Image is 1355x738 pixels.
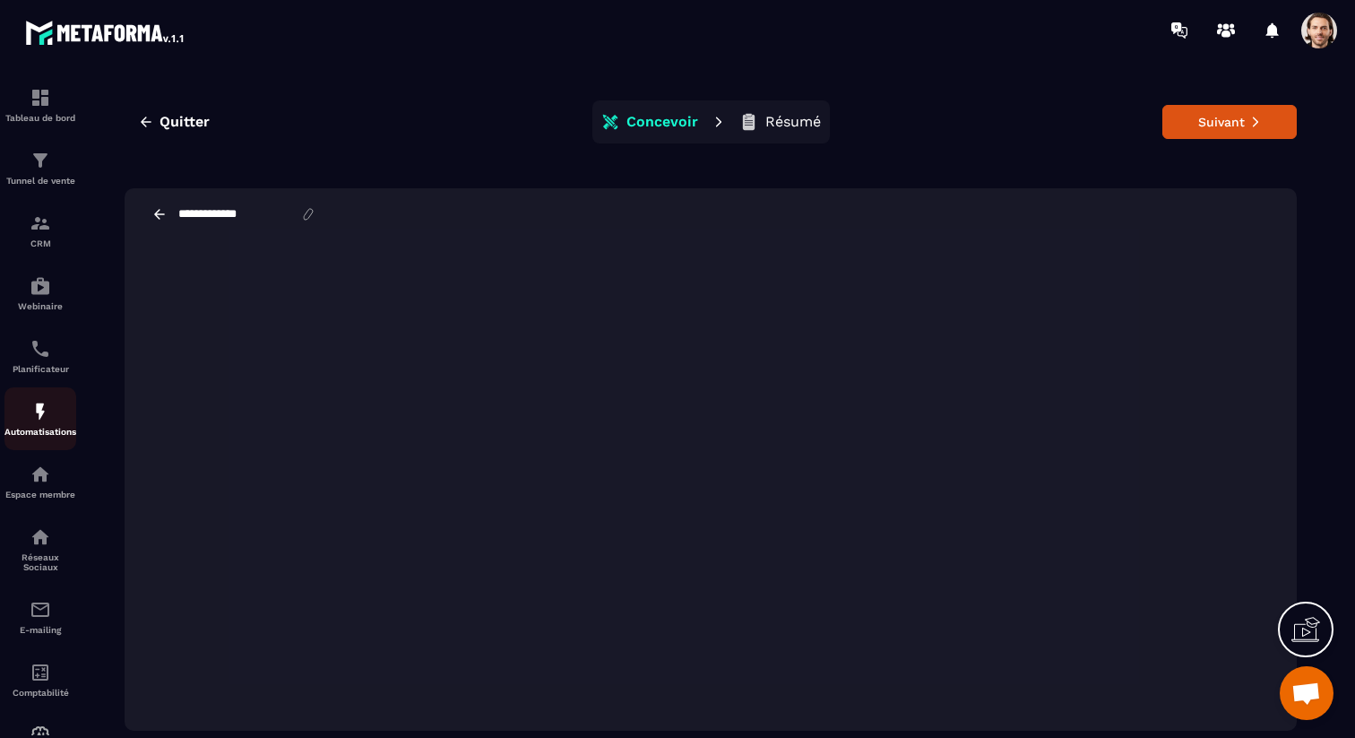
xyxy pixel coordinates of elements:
[30,401,51,422] img: automations
[125,106,223,138] button: Quitter
[4,586,76,648] a: emailemailE-mailing
[4,239,76,248] p: CRM
[4,136,76,199] a: formationformationTunnel de vente
[4,199,76,262] a: formationformationCRM
[4,113,76,123] p: Tableau de bord
[4,364,76,374] p: Planificateur
[30,464,51,485] img: automations
[4,262,76,325] a: automationsautomationsWebinaire
[4,552,76,572] p: Réseaux Sociaux
[4,74,76,136] a: formationformationTableau de bord
[4,387,76,450] a: automationsautomationsAutomatisations
[4,301,76,311] p: Webinaire
[160,113,210,131] span: Quitter
[4,427,76,437] p: Automatisations
[30,338,51,360] img: scheduler
[4,625,76,635] p: E-mailing
[4,450,76,513] a: automationsautomationsEspace membre
[4,325,76,387] a: schedulerschedulerPlanificateur
[626,113,698,131] p: Concevoir
[4,490,76,499] p: Espace membre
[30,599,51,621] img: email
[30,87,51,109] img: formation
[4,176,76,186] p: Tunnel de vente
[4,688,76,698] p: Comptabilité
[25,16,186,48] img: logo
[30,526,51,548] img: social-network
[30,213,51,234] img: formation
[734,104,826,140] button: Résumé
[30,662,51,683] img: accountant
[765,113,821,131] p: Résumé
[30,150,51,171] img: formation
[4,648,76,711] a: accountantaccountantComptabilité
[30,275,51,297] img: automations
[1280,666,1333,720] a: Ouvrir le chat
[4,513,76,586] a: social-networksocial-networkRéseaux Sociaux
[1162,105,1297,139] button: Suivant
[596,104,703,140] button: Concevoir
